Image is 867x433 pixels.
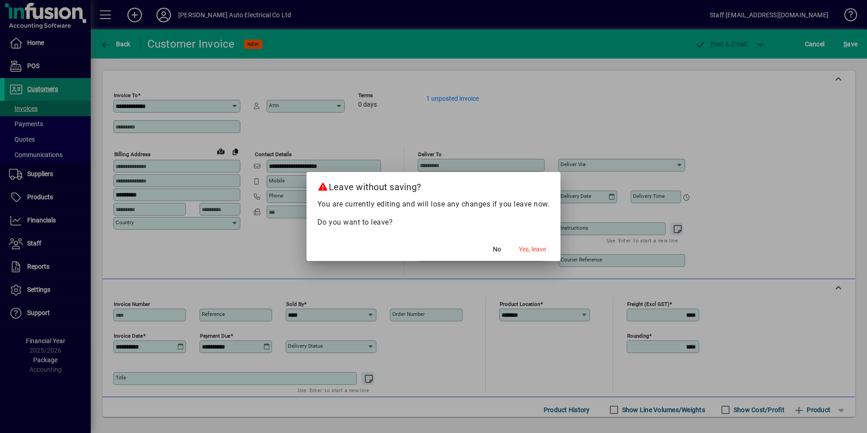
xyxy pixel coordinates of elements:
[317,217,550,228] p: Do you want to leave?
[307,172,561,198] h2: Leave without saving?
[515,241,550,257] button: Yes, leave
[482,241,511,257] button: No
[493,245,501,254] span: No
[519,245,546,254] span: Yes, leave
[317,199,550,210] p: You are currently editing and will lose any changes if you leave now.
